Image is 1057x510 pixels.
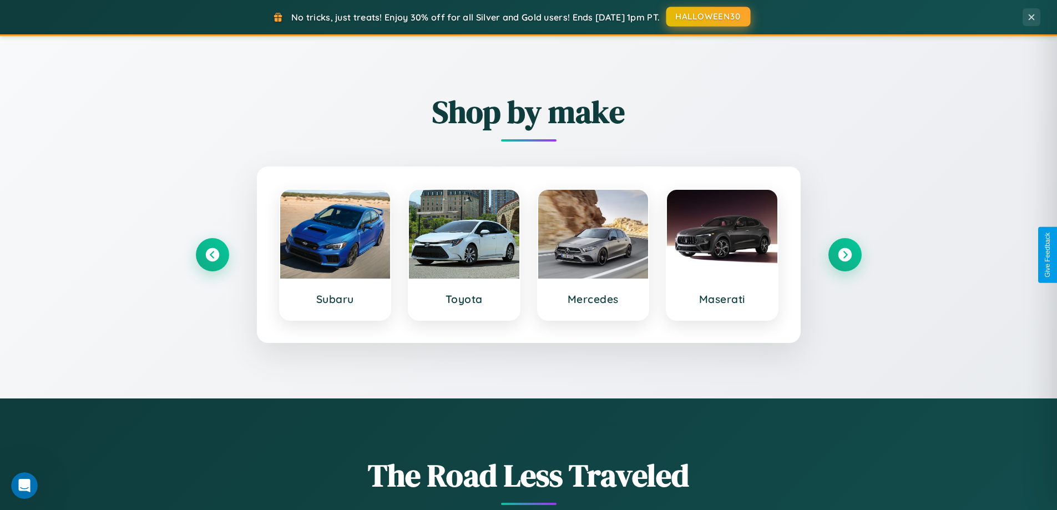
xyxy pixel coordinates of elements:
h3: Toyota [420,292,508,306]
button: HALLOWEEN30 [666,7,751,27]
h1: The Road Less Traveled [196,454,862,497]
h3: Mercedes [549,292,638,306]
h3: Maserati [678,292,766,306]
h3: Subaru [291,292,380,306]
span: No tricks, just treats! Enjoy 30% off for all Silver and Gold users! Ends [DATE] 1pm PT. [291,12,660,23]
div: Give Feedback [1044,233,1051,277]
h2: Shop by make [196,90,862,133]
iframe: Intercom live chat [11,472,38,499]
